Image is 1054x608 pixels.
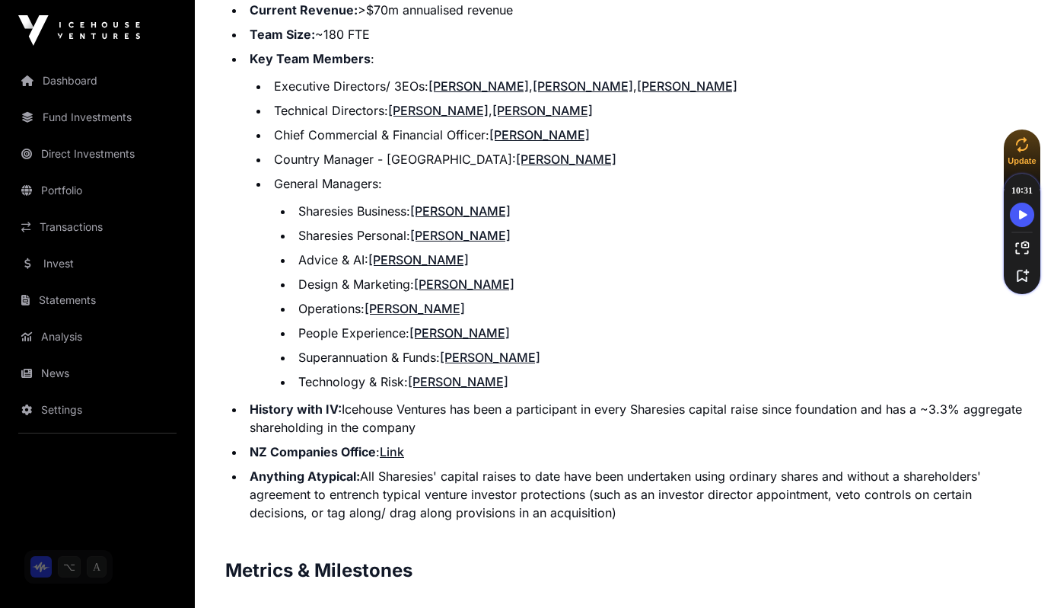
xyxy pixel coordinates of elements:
[410,203,511,219] a: [PERSON_NAME]
[245,467,1024,522] li: All Sharesies' capital raises to date have been undertaken using ordinary shares and without a sh...
[12,393,183,427] a: Settings
[294,251,1024,269] li: Advice & AI:
[294,202,1024,220] li: Sharesies Business:
[368,252,469,267] a: [PERSON_NAME]
[365,301,465,316] a: [PERSON_NAME]
[12,174,183,207] a: Portfolio
[978,535,1054,608] iframe: Chat Widget
[269,77,1024,95] li: Executive Directors/ 3EOs: , ,
[294,348,1024,366] li: Superannuation & Funds:
[294,324,1024,342] li: People Experience:
[12,320,183,354] a: Analysis
[269,126,1024,144] li: Chief Commercial & Financial Officer:
[414,277,514,292] a: [PERSON_NAME]
[250,402,342,417] strong: History with IV:
[225,558,1024,583] h2: Metrics & Milestones
[250,51,371,66] strong: Key Team Members
[18,15,140,46] img: Icehouse Ventures Logo
[516,152,616,167] a: [PERSON_NAME]
[12,247,183,280] a: Invest
[428,78,529,94] a: [PERSON_NAME]
[250,444,376,459] strong: NZ Companies Office
[294,373,1024,391] li: Technology & Risk:
[533,78,633,94] a: [PERSON_NAME]
[492,103,593,118] a: [PERSON_NAME]
[12,210,183,244] a: Transactions
[12,101,183,134] a: Fund Investments
[380,444,404,459] a: Link
[269,101,1024,120] li: Technical Directors: ,
[269,150,1024,168] li: Country Manager - [GEOGRAPHIC_DATA]:
[409,325,510,341] a: [PERSON_NAME]
[440,350,540,365] a: [PERSON_NAME]
[410,228,511,243] a: [PERSON_NAME]
[269,174,1024,391] li: General Managers:
[250,2,358,18] strong: Current Revenue:
[245,50,1024,391] li: :
[408,374,508,389] a: [PERSON_NAME]
[489,127,590,142] a: [PERSON_NAME]
[294,275,1024,293] li: Design & Marketing:
[12,357,183,390] a: News
[12,137,183,171] a: Direct Investments
[245,1,1024,19] li: >$70m annualised revenue
[250,27,315,42] strong: Team Size:
[245,400,1024,437] li: Icehouse Ventures has been a participant in every Sharesies capital raise since foundation and ha...
[245,25,1024,43] li: ~180 FTE
[12,64,183,98] a: Dashboard
[294,226,1024,245] li: Sharesies Personal:
[245,443,1024,461] li: :
[294,299,1024,318] li: Operations:
[637,78,737,94] a: [PERSON_NAME]
[12,283,183,317] a: Statements
[250,469,360,484] strong: Anything Atypical:
[388,103,489,118] a: [PERSON_NAME]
